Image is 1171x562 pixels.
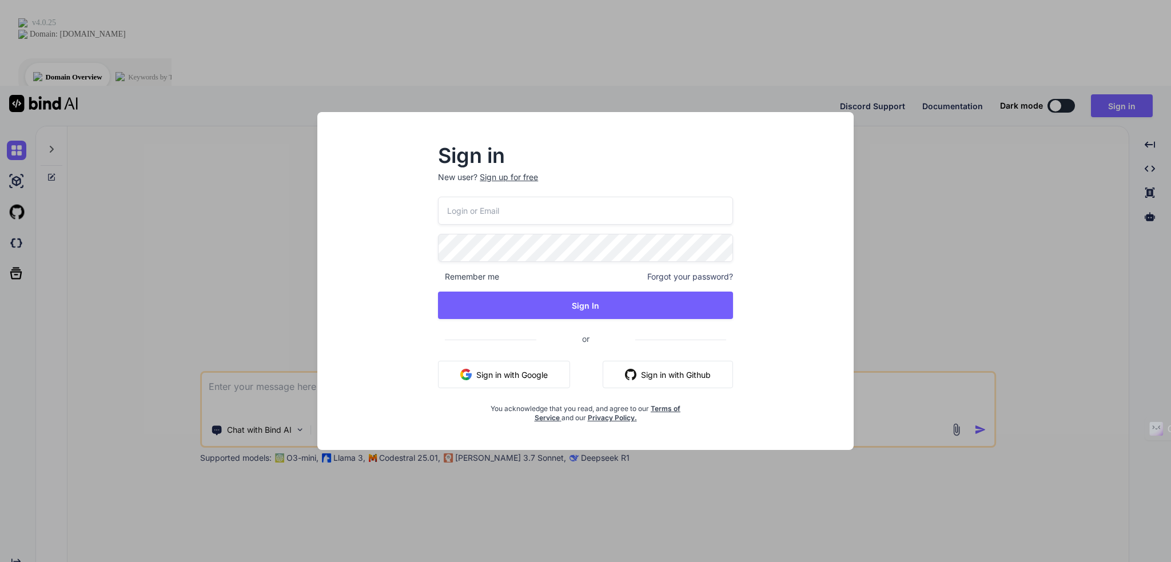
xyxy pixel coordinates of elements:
[18,18,27,27] img: logo_orange.svg
[487,397,684,423] div: You acknowledge that you read, and agree to our and our
[625,369,636,380] img: github
[438,292,733,319] button: Sign In
[30,30,126,39] div: Domain: [DOMAIN_NAME]
[438,172,733,197] p: New user?
[32,18,56,27] div: v 4.0.25
[536,325,635,353] span: or
[46,73,102,81] div: Domain Overview
[438,271,499,282] span: Remember me
[18,30,27,39] img: website_grey.svg
[438,361,570,388] button: Sign in with Google
[535,404,681,422] a: Terms of Service
[128,73,189,81] div: Keywords by Traffic
[115,72,125,81] img: tab_keywords_by_traffic_grey.svg
[603,361,733,388] button: Sign in with Github
[438,197,733,225] input: Login or Email
[480,172,538,183] div: Sign up for free
[647,271,733,282] span: Forgot your password?
[588,413,637,422] a: Privacy Policy.
[460,369,472,380] img: google
[33,72,42,81] img: tab_domain_overview_orange.svg
[438,146,733,165] h2: Sign in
